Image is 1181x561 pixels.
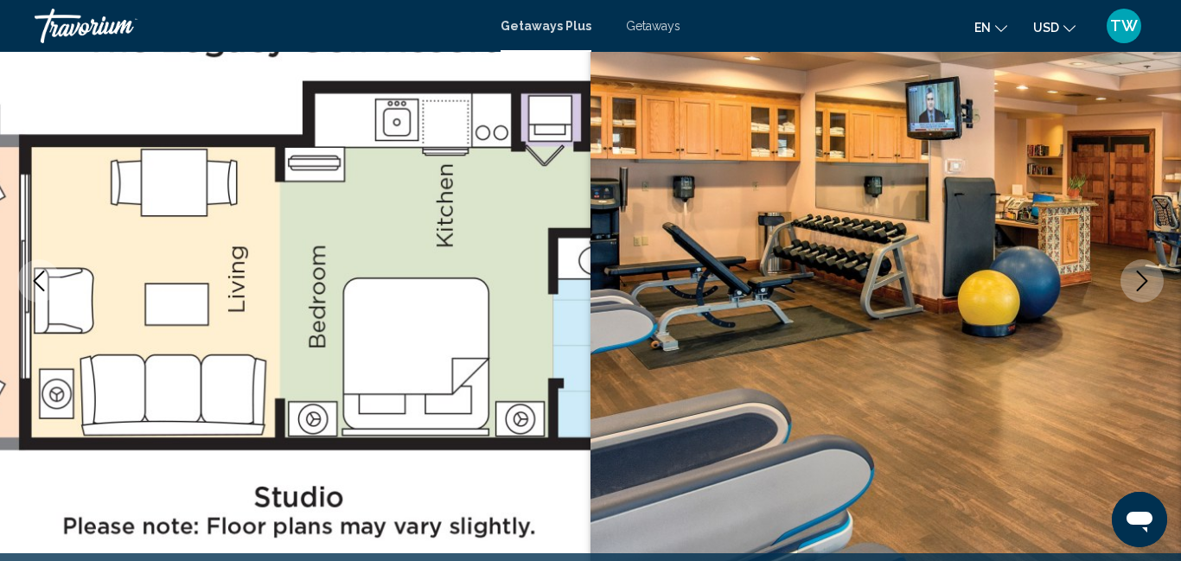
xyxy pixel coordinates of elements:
span: USD [1033,21,1059,35]
iframe: Button to launch messaging window [1112,492,1167,547]
span: TW [1110,17,1138,35]
span: en [974,21,991,35]
a: Getaways Plus [501,19,591,33]
button: Next image [1120,259,1164,303]
a: Travorium [35,9,483,43]
button: Previous image [17,259,61,303]
button: Change currency [1033,15,1076,40]
button: User Menu [1101,8,1146,44]
a: Getaways [626,19,680,33]
button: Change language [974,15,1007,40]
